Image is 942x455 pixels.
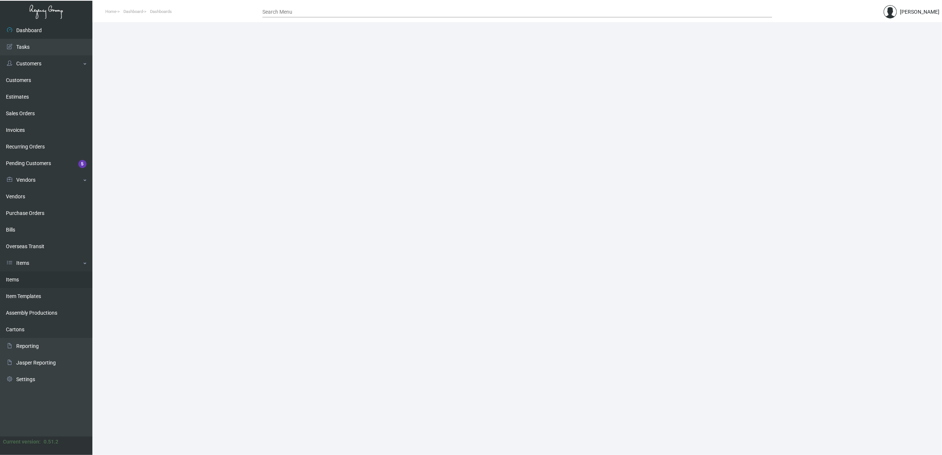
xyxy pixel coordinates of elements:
span: Dashboards [150,9,172,14]
span: Dashboard [123,9,143,14]
img: admin@bootstrapmaster.com [884,5,897,18]
div: [PERSON_NAME] [900,8,939,16]
span: Home [105,9,116,14]
div: Current version: [3,438,41,446]
div: 0.51.2 [44,438,58,446]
